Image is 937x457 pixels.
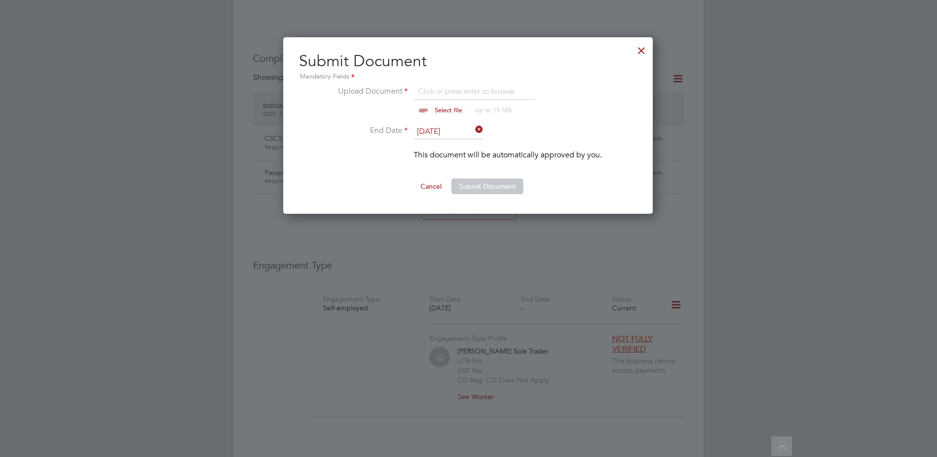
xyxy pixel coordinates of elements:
div: Mandatory Fields [299,72,637,82]
button: Cancel [413,178,449,194]
input: Select one [414,125,483,139]
label: End Date [334,125,408,137]
li: This document will be automatically approved by you. [334,149,602,171]
button: Submit Document [451,178,523,194]
h2: Submit Document [299,51,637,82]
label: Upload Document [334,85,408,113]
